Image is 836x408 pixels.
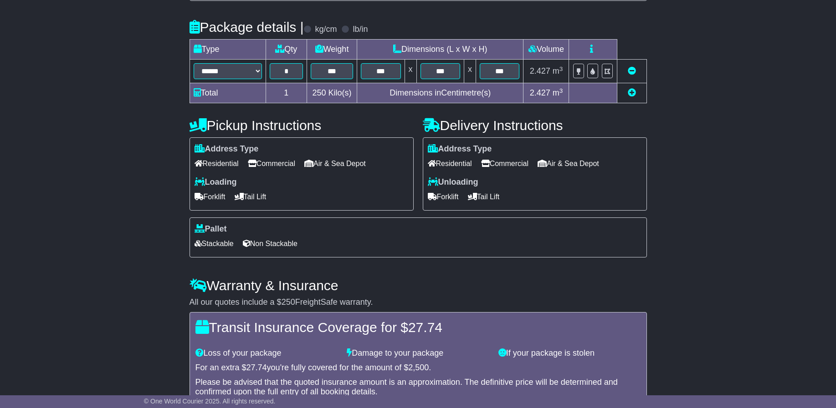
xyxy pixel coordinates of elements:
[190,278,647,293] h4: Warranty & Insurance
[428,177,478,187] label: Unloading
[628,66,636,76] a: Remove this item
[266,83,307,103] td: 1
[538,156,599,171] span: Air & Sea Depot
[357,83,523,103] td: Dimensions in Centimetre(s)
[530,88,550,97] span: 2.427
[523,40,569,60] td: Volume
[481,156,528,171] span: Commercial
[405,60,416,83] td: x
[195,320,641,335] h4: Transit Insurance Coverage for $
[282,297,295,307] span: 250
[464,60,476,83] td: x
[190,297,647,307] div: All our quotes include a $ FreightSafe warranty.
[428,156,472,171] span: Residential
[559,65,563,72] sup: 3
[246,363,267,372] span: 27.74
[342,348,494,358] div: Damage to your package
[428,144,492,154] label: Address Type
[191,348,343,358] div: Loss of your package
[423,118,647,133] h4: Delivery Instructions
[195,144,259,154] label: Address Type
[195,224,227,234] label: Pallet
[315,25,337,35] label: kg/cm
[195,190,226,204] span: Forklift
[307,40,357,60] td: Weight
[353,25,368,35] label: lb/in
[307,83,357,103] td: Kilo(s)
[408,363,429,372] span: 2,500
[494,348,646,358] div: If your package is stolen
[304,156,366,171] span: Air & Sea Depot
[195,363,641,373] div: For an extra $ you're fully covered for the amount of $ .
[530,66,550,76] span: 2.427
[553,88,563,97] span: m
[313,88,326,97] span: 250
[408,320,442,335] span: 27.74
[235,190,267,204] span: Tail Lift
[195,156,239,171] span: Residential
[468,190,500,204] span: Tail Lift
[195,237,234,251] span: Stackable
[428,190,459,204] span: Forklift
[628,88,636,97] a: Add new item
[190,83,266,103] td: Total
[195,378,641,397] div: Please be advised that the quoted insurance amount is an approximation. The definitive price will...
[248,156,295,171] span: Commercial
[357,40,523,60] td: Dimensions (L x W x H)
[266,40,307,60] td: Qty
[195,177,237,187] label: Loading
[190,118,414,133] h4: Pickup Instructions
[190,40,266,60] td: Type
[243,237,297,251] span: Non Stackable
[559,87,563,94] sup: 3
[553,66,563,76] span: m
[190,20,304,35] h4: Package details |
[144,398,276,405] span: © One World Courier 2025. All rights reserved.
